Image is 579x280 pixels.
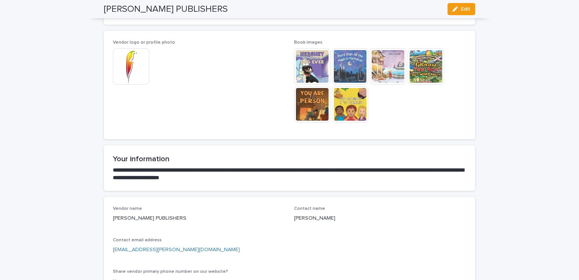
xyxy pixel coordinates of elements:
[113,154,466,164] h2: Your information
[294,206,325,211] span: Contact name
[104,4,228,15] h2: [PERSON_NAME] PUBLISHERS
[461,6,470,12] span: Edit
[113,40,175,45] span: Vendor logo or profile photo
[113,238,162,242] span: Contact email address
[294,40,322,45] span: Book images
[294,214,466,222] p: [PERSON_NAME]
[448,3,475,15] button: Edit
[113,206,142,211] span: Vendor name
[113,247,240,252] a: [EMAIL_ADDRESS][PERSON_NAME][DOMAIN_NAME]
[113,269,228,274] span: Share vendor primary phone number on our website?
[113,214,285,222] p: [PERSON_NAME] PUBLISHERS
